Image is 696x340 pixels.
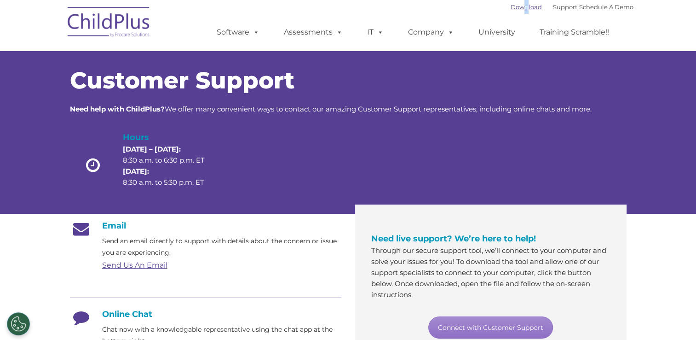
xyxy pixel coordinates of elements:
[70,105,592,113] span: We offer many convenient ways to contact our amazing Customer Support representatives, including ...
[511,3,542,11] a: Download
[469,23,524,41] a: University
[371,234,536,244] span: Need live support? We’re here to help!
[102,261,167,270] a: Send Us An Email
[371,245,610,300] p: Through our secure support tool, we’ll connect to your computer and solve your issues for you! To...
[70,309,341,319] h4: Online Chat
[102,235,341,258] p: Send an email directly to support with details about the concern or issue you are experiencing.
[358,23,393,41] a: IT
[553,3,577,11] a: Support
[63,0,155,47] img: ChildPlus by Procare Solutions
[123,167,149,176] strong: [DATE]:
[123,131,220,144] h4: Hours
[511,3,633,11] font: |
[275,23,352,41] a: Assessments
[123,145,181,153] strong: [DATE] – [DATE]:
[207,23,269,41] a: Software
[70,66,294,94] span: Customer Support
[650,296,696,340] iframe: Chat Widget
[70,105,165,113] strong: Need help with ChildPlus?
[579,3,633,11] a: Schedule A Demo
[123,144,220,188] p: 8:30 a.m. to 6:30 p.m. ET 8:30 a.m. to 5:30 p.m. ET
[530,23,618,41] a: Training Scramble!!
[428,317,553,339] a: Connect with Customer Support
[399,23,463,41] a: Company
[7,312,30,335] button: Cookies Settings
[70,221,341,231] h4: Email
